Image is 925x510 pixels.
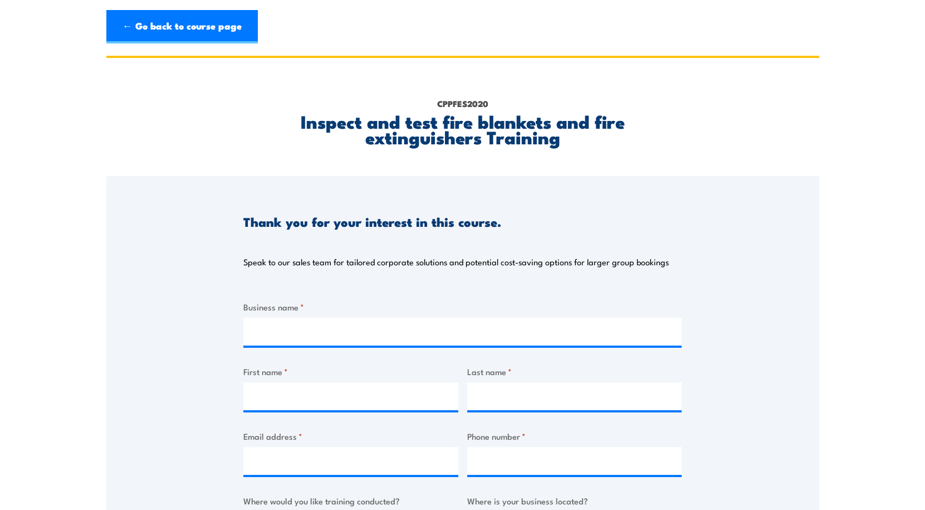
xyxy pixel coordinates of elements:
h3: Thank you for your interest in this course. [243,215,501,228]
label: First name [243,365,458,378]
label: Last name [467,365,682,378]
label: Business name [243,300,682,313]
label: Where is your business located? [467,494,682,507]
a: ← Go back to course page [106,10,258,43]
label: Email address [243,430,458,443]
h2: Inspect and test fire blankets and fire extinguishers Training [243,113,682,144]
p: Speak to our sales team for tailored corporate solutions and potential cost-saving options for la... [243,256,669,268]
label: Phone number [467,430,682,443]
p: CPPFES2020 [243,98,682,110]
label: Where would you like training conducted? [243,494,458,507]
